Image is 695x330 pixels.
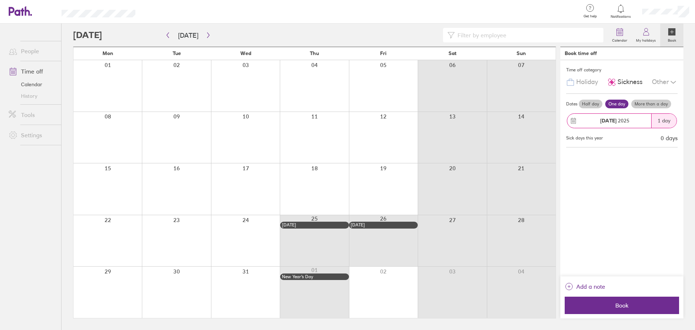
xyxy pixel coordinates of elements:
div: [DATE] [351,222,416,227]
a: People [3,44,61,58]
span: Thu [310,50,319,56]
label: One day [605,100,628,108]
div: 1 day [651,114,677,128]
button: [DATE] [172,29,204,41]
a: History [3,90,61,102]
input: Filter by employee [455,28,599,42]
a: My holidays [632,24,660,47]
label: Calendar [608,36,632,43]
a: Calendar [608,24,632,47]
a: Settings [3,128,61,142]
span: Sickness [618,78,643,86]
span: Book [570,302,674,309]
span: 2025 [600,118,629,124]
span: Fri [380,50,387,56]
span: Wed [240,50,251,56]
label: More than a day [631,100,671,108]
div: Time off category [566,64,678,75]
span: Sun [517,50,526,56]
a: Calendar [3,79,61,90]
div: 0 days [661,135,678,141]
div: Book time off [565,50,597,56]
a: Tools [3,108,61,122]
strong: [DATE] [600,117,616,124]
button: Book [565,297,679,314]
span: Notifications [609,14,633,19]
label: Half day [579,100,602,108]
span: Dates [566,101,577,106]
span: Tue [173,50,181,56]
a: Notifications [609,4,633,19]
span: Add a note [576,281,605,292]
button: [DATE] 20251 day [566,110,678,132]
label: My holidays [632,36,660,43]
div: Other [652,75,678,89]
div: New Year’s Day [282,274,347,279]
span: Holiday [576,78,598,86]
button: Add a note [565,281,605,292]
span: Mon [102,50,113,56]
span: Sat [448,50,456,56]
span: Get help [578,14,602,18]
a: Time off [3,64,61,79]
div: Sick days this year [566,135,603,141]
a: Book [660,24,683,47]
div: [DATE] [282,222,347,227]
label: Book [664,36,681,43]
